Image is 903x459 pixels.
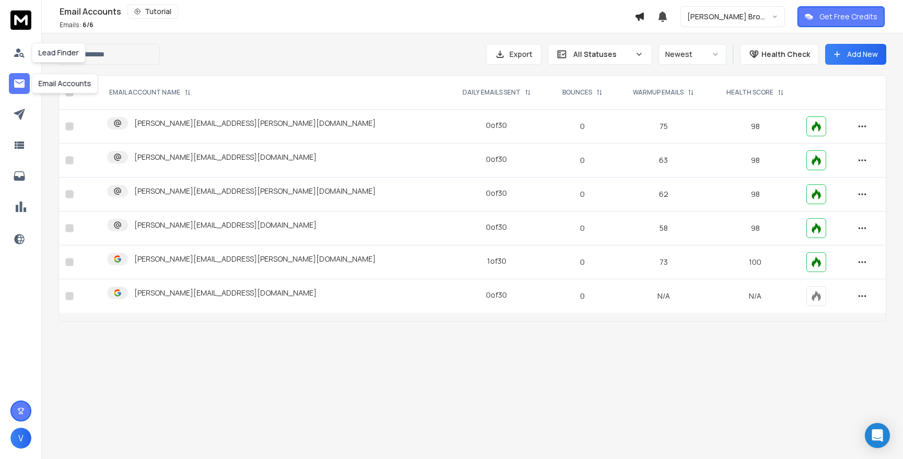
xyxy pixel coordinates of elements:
[617,211,711,245] td: 58
[32,43,86,63] div: Lead Finder
[487,256,506,266] div: 1 of 30
[554,257,610,267] p: 0
[109,88,191,97] div: EMAIL ACCOUNT NAME
[60,4,634,19] div: Email Accounts
[711,144,800,178] td: 98
[726,88,773,97] p: HEALTH SCORE
[554,189,610,199] p: 0
[10,428,31,449] button: V
[486,290,507,300] div: 0 of 30
[486,120,507,131] div: 0 of 30
[134,118,376,128] p: [PERSON_NAME][EMAIL_ADDRESS][PERSON_NAME][DOMAIN_NAME]
[83,20,94,29] span: 6 / 6
[134,254,376,264] p: [PERSON_NAME][EMAIL_ADDRESS][PERSON_NAME][DOMAIN_NAME]
[554,155,610,166] p: 0
[819,11,877,22] p: Get Free Credits
[711,245,800,279] td: 100
[134,220,317,230] p: [PERSON_NAME][EMAIL_ADDRESS][DOMAIN_NAME]
[60,21,94,29] p: Emails :
[687,11,772,22] p: [PERSON_NAME] Bros. Motion Pictures
[825,44,886,65] button: Add New
[865,423,890,448] div: Open Intercom Messenger
[462,88,520,97] p: DAILY EMAILS SENT
[134,186,376,196] p: [PERSON_NAME][EMAIL_ADDRESS][PERSON_NAME][DOMAIN_NAME]
[134,152,317,162] p: [PERSON_NAME][EMAIL_ADDRESS][DOMAIN_NAME]
[711,211,800,245] td: 98
[617,178,711,211] td: 62
[486,154,507,164] div: 0 of 30
[633,88,684,97] p: WARMUP EMAILS
[740,44,819,65] button: Health Check
[562,88,592,97] p: BOUNCES
[797,6,885,27] button: Get Free Credits
[32,74,98,93] div: Email Accounts
[617,279,711,313] td: N/A
[711,110,800,144] td: 98
[617,144,711,178] td: 63
[711,178,800,211] td: 98
[134,288,317,298] p: [PERSON_NAME][EMAIL_ADDRESS][DOMAIN_NAME]
[128,4,178,19] button: Tutorial
[617,110,711,144] td: 75
[554,223,610,233] p: 0
[554,291,610,301] p: 0
[658,44,726,65] button: Newest
[554,121,610,132] p: 0
[617,245,711,279] td: 73
[573,49,631,60] p: All Statuses
[486,222,507,232] div: 0 of 30
[486,44,541,65] button: Export
[717,291,794,301] p: N/A
[761,49,810,60] p: Health Check
[486,188,507,198] div: 0 of 30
